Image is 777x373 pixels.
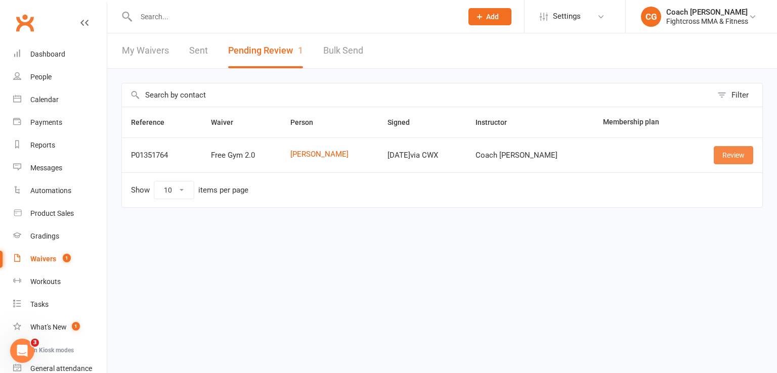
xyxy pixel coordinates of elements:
a: Reports [13,134,107,157]
span: Person [290,118,324,126]
span: 1 [63,254,71,262]
div: items per page [198,186,248,195]
a: Tasks [13,293,107,316]
div: Tasks [30,300,49,308]
button: Pending Review1 [228,33,303,68]
div: Coach [PERSON_NAME] [476,151,585,160]
div: Product Sales [30,209,74,217]
div: Automations [30,186,71,195]
div: CG [641,7,661,27]
input: Search by contact [122,83,712,107]
a: Waivers 1 [13,248,107,270]
a: My Waivers [122,33,169,68]
div: P01351764 [131,151,193,160]
a: Bulk Send [323,33,363,68]
div: General attendance [30,364,92,372]
div: [DATE] via CWX [387,151,457,160]
div: People [30,73,52,81]
a: Calendar [13,88,107,111]
span: 3 [31,339,39,347]
a: People [13,66,107,88]
span: Instructor [476,118,518,126]
input: Search... [133,10,455,24]
div: Gradings [30,232,59,240]
div: Filter [731,89,749,101]
span: Settings [553,5,581,28]
button: Person [290,116,324,128]
div: Waivers [30,255,56,263]
button: Add [468,8,511,25]
div: Payments [30,118,62,126]
button: Filter [712,83,762,107]
span: Reference [131,118,176,126]
a: Gradings [13,225,107,248]
a: What's New1 [13,316,107,339]
a: Clubworx [12,10,37,35]
div: Fightcross MMA & Fitness [666,17,748,26]
button: Instructor [476,116,518,128]
a: Workouts [13,270,107,293]
span: Add [486,13,499,21]
span: Waiver [211,118,244,126]
a: Messages [13,157,107,179]
div: Show [131,181,248,199]
div: Workouts [30,277,61,286]
a: Automations [13,179,107,202]
div: Messages [30,164,62,172]
div: Reports [30,141,55,149]
span: Signed [387,118,421,126]
a: Dashboard [13,43,107,66]
div: Coach [PERSON_NAME] [666,8,748,17]
span: 1 [298,45,303,56]
a: Payments [13,111,107,134]
div: Free Gym 2.0 [211,151,272,160]
button: Reference [131,116,176,128]
button: Waiver [211,116,244,128]
span: 1 [72,322,80,331]
a: [PERSON_NAME] [290,150,370,159]
th: Membership plan [594,107,688,137]
div: What's New [30,323,67,331]
div: Calendar [30,96,59,104]
a: Product Sales [13,202,107,225]
iframe: Intercom live chat [10,339,34,363]
button: Signed [387,116,421,128]
a: Review [714,146,753,164]
a: Sent [189,33,208,68]
div: Dashboard [30,50,65,58]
